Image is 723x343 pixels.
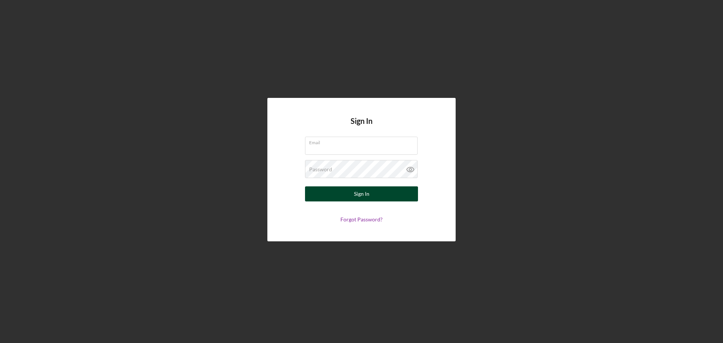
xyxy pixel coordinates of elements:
[309,137,418,145] label: Email
[309,166,332,172] label: Password
[354,186,369,201] div: Sign In
[305,186,418,201] button: Sign In
[351,117,372,137] h4: Sign In
[340,216,383,223] a: Forgot Password?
